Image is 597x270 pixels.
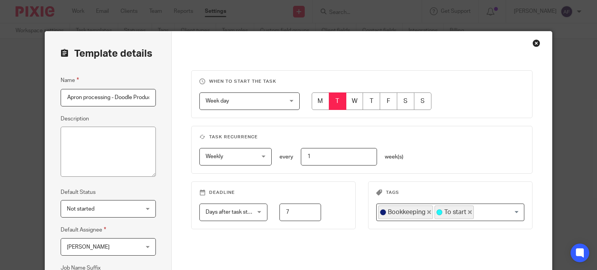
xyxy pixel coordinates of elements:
div: Close this dialog window [532,39,540,47]
span: Bookkeeping [388,208,426,216]
span: week(s) [385,154,403,160]
p: every [279,153,293,161]
button: Deselect To start [468,210,472,214]
h2: Template details [61,47,152,60]
span: Days after task starts [206,209,257,215]
span: Week day [206,98,229,104]
h3: Task recurrence [199,134,524,140]
span: Not started [67,206,94,212]
h3: Deadline [199,190,347,196]
h3: Tags [376,190,524,196]
button: Deselect Bookkeeping [427,210,431,214]
div: Search for option [376,204,524,221]
label: Default Status [61,188,96,196]
h3: When to start the task [199,78,524,85]
span: Weekly [206,154,223,159]
span: To start [444,208,466,216]
input: Search for option [475,206,520,219]
label: Name [61,76,79,85]
label: Default Assignee [61,225,106,234]
span: [PERSON_NAME] [67,244,110,250]
label: Description [61,115,89,123]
